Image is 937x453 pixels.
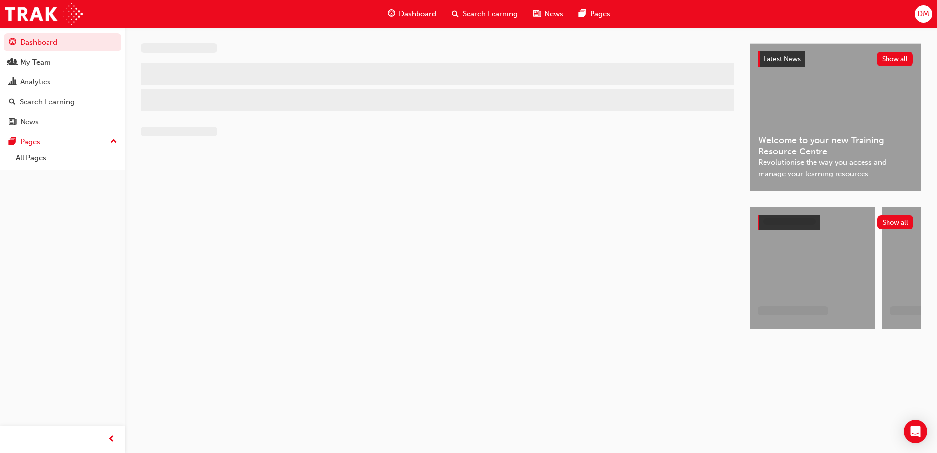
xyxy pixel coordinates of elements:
span: pages-icon [579,8,586,20]
div: My Team [20,57,51,68]
button: Pages [4,133,121,151]
a: search-iconSearch Learning [444,4,525,24]
a: Analytics [4,73,121,91]
span: DM [917,8,929,20]
span: up-icon [110,135,117,148]
a: pages-iconPages [571,4,618,24]
img: Trak [5,3,83,25]
span: Latest News [764,55,801,63]
span: news-icon [9,118,16,126]
span: guage-icon [9,38,16,47]
span: news-icon [533,8,541,20]
a: My Team [4,53,121,72]
a: Latest NewsShow allWelcome to your new Training Resource CentreRevolutionise the way you access a... [750,43,921,191]
span: Revolutionise the way you access and manage your learning resources. [758,157,913,179]
span: Dashboard [399,8,436,20]
div: News [20,116,39,127]
span: Search Learning [463,8,518,20]
button: Show all [877,215,914,229]
a: Show all [758,215,913,230]
span: guage-icon [388,8,395,20]
span: prev-icon [108,433,115,446]
a: News [4,113,121,131]
button: DM [915,5,932,23]
span: search-icon [452,8,459,20]
div: Analytics [20,76,50,88]
span: people-icon [9,58,16,67]
div: Search Learning [20,97,74,108]
span: search-icon [9,98,16,107]
span: pages-icon [9,138,16,147]
button: Show all [877,52,913,66]
span: News [544,8,563,20]
a: Search Learning [4,93,121,111]
a: Latest NewsShow all [758,51,913,67]
span: Pages [590,8,610,20]
a: guage-iconDashboard [380,4,444,24]
a: Dashboard [4,33,121,51]
div: Open Intercom Messenger [904,420,927,443]
div: Pages [20,136,40,148]
span: chart-icon [9,78,16,87]
a: All Pages [12,151,121,166]
button: DashboardMy TeamAnalyticsSearch LearningNews [4,31,121,133]
a: news-iconNews [525,4,571,24]
span: Welcome to your new Training Resource Centre [758,135,913,157]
